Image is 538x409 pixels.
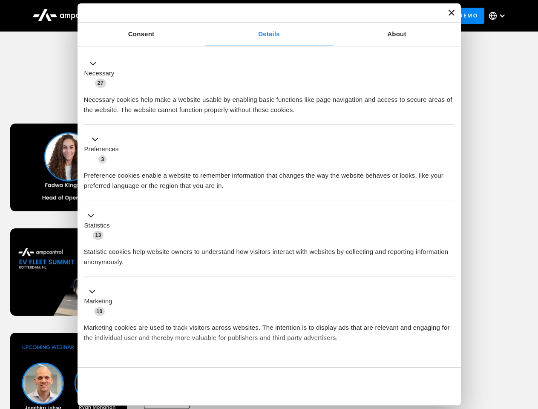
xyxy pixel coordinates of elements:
h1: Upcoming Webinars [10,86,528,107]
button: Statistics (13) [84,210,115,240]
div: Marketing cookies are used to track visitors across websites. The intention is to display ads tha... [84,316,455,343]
div: Necessary cookies help make a website usable by enabling basic functions like page navigation and... [84,88,455,115]
div: Statistic cookies help website owners to understand how visitors interact with websites by collec... [84,240,455,267]
button: Close banner [449,10,455,16]
span: 3 [98,155,106,164]
a: Consent [78,23,205,46]
span: 13 [93,231,104,239]
div: Preference cookies enable a website to remember information that changes the way the website beha... [84,164,455,191]
button: Unclassified (2) [84,363,154,373]
button: Necessary (27) [84,58,120,88]
span: 2 [141,364,149,372]
label: Statistics [84,221,110,230]
label: Marketing [84,297,112,306]
label: Preferences [84,144,119,154]
button: Okay [332,374,454,399]
button: Preferences (3) [84,135,124,164]
a: Details [205,23,333,46]
a: About [333,23,461,46]
label: Necessary [84,69,115,78]
button: Marketing (10) [84,287,118,317]
span: 10 [94,307,105,316]
span: 27 [95,79,106,87]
